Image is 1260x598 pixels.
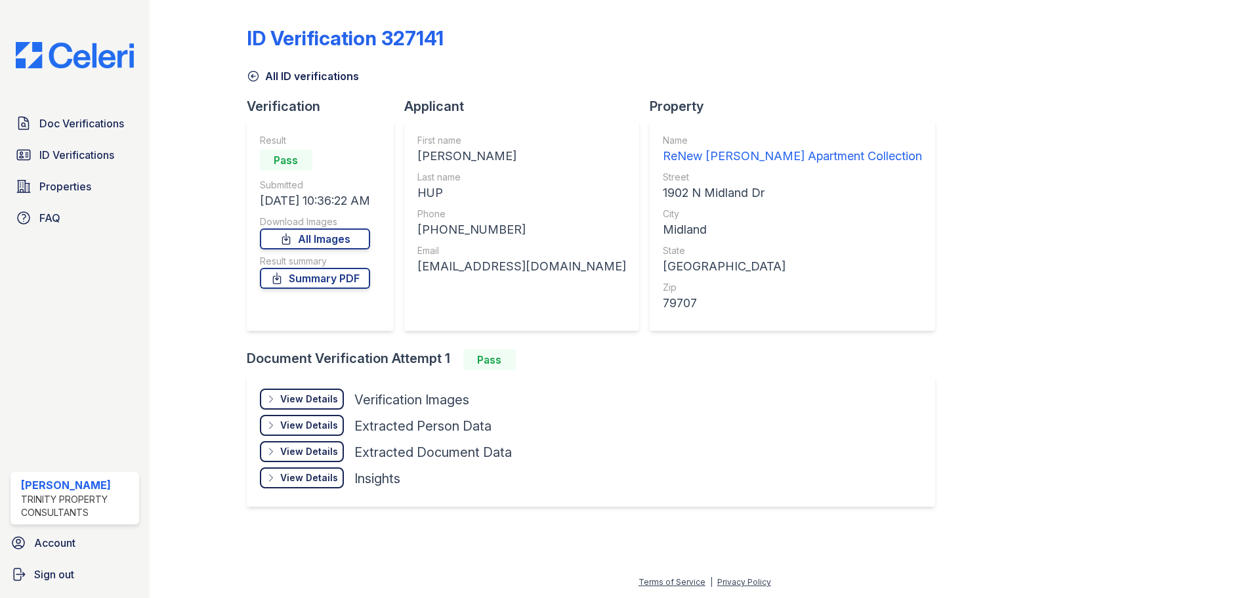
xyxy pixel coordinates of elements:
[247,349,946,370] div: Document Verification Attempt 1
[39,179,91,194] span: Properties
[354,391,469,409] div: Verification Images
[280,471,338,484] div: View Details
[260,268,370,289] a: Summary PDF
[260,215,370,228] div: Download Images
[10,205,139,231] a: FAQ
[417,221,626,239] div: [PHONE_NUMBER]
[34,535,75,551] span: Account
[260,150,312,171] div: Pass
[663,134,922,165] a: Name ReNew [PERSON_NAME] Apartment Collection
[260,192,370,210] div: [DATE] 10:36:22 AM
[247,68,359,84] a: All ID verifications
[280,393,338,406] div: View Details
[710,577,713,587] div: |
[663,147,922,165] div: ReNew [PERSON_NAME] Apartment Collection
[280,419,338,432] div: View Details
[417,171,626,184] div: Last name
[260,255,370,268] div: Result summary
[663,184,922,202] div: 1902 N Midland Dr
[417,257,626,276] div: [EMAIL_ADDRESS][DOMAIN_NAME]
[463,349,516,370] div: Pass
[354,469,400,488] div: Insights
[639,577,705,587] a: Terms of Service
[280,445,338,458] div: View Details
[10,173,139,200] a: Properties
[5,42,144,68] img: CE_Logo_Blue-a8612792a0a2168367f1c8372b55b34899dd931a85d93a1a3d3e32e68fde9ad4.png
[404,97,650,116] div: Applicant
[650,97,946,116] div: Property
[39,147,114,163] span: ID Verifications
[663,221,922,239] div: Midland
[417,147,626,165] div: [PERSON_NAME]
[663,171,922,184] div: Street
[717,577,771,587] a: Privacy Policy
[663,244,922,257] div: State
[21,477,134,493] div: [PERSON_NAME]
[5,561,144,587] a: Sign out
[663,294,922,312] div: 79707
[663,207,922,221] div: City
[354,443,512,461] div: Extracted Document Data
[417,184,626,202] div: HUP
[39,116,124,131] span: Doc Verifications
[10,142,139,168] a: ID Verifications
[260,179,370,192] div: Submitted
[247,97,404,116] div: Verification
[5,530,144,556] a: Account
[417,207,626,221] div: Phone
[21,493,134,519] div: Trinity Property Consultants
[247,26,444,50] div: ID Verification 327141
[663,257,922,276] div: [GEOGRAPHIC_DATA]
[10,110,139,137] a: Doc Verifications
[663,281,922,294] div: Zip
[260,134,370,147] div: Result
[39,210,60,226] span: FAQ
[663,134,922,147] div: Name
[417,244,626,257] div: Email
[417,134,626,147] div: First name
[260,228,370,249] a: All Images
[34,566,74,582] span: Sign out
[354,417,492,435] div: Extracted Person Data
